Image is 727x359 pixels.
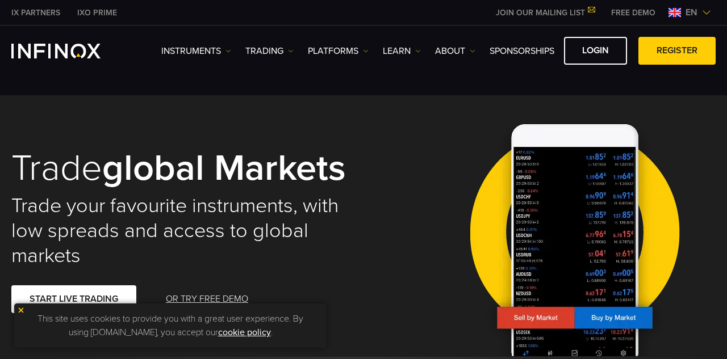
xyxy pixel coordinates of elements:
p: This site uses cookies to provide you with a great user experience. By using [DOMAIN_NAME], you a... [20,309,321,342]
a: INFINOX [3,7,69,19]
a: LOGIN [564,37,627,65]
span: en [681,6,702,19]
h2: Trade your favourite instruments, with low spreads and access to global markets [11,193,349,268]
h1: Trade [11,149,349,188]
a: SPONSORSHIPS [490,44,554,58]
a: START LIVE TRADING [11,285,136,313]
a: INFINOX [69,7,126,19]
a: Instruments [161,44,231,58]
a: cookie policy [218,327,271,338]
a: REGISTER [638,37,716,65]
a: TRADING [245,44,294,58]
a: JOIN OUR MAILING LIST [487,8,603,18]
a: PLATFORMS [308,44,369,58]
a: OR TRY FREE DEMO [165,285,249,313]
a: INFINOX Logo [11,44,127,58]
a: INFINOX MENU [603,7,664,19]
strong: global markets [102,146,346,191]
img: yellow close icon [17,306,25,314]
a: ABOUT [435,44,475,58]
a: Learn [383,44,421,58]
